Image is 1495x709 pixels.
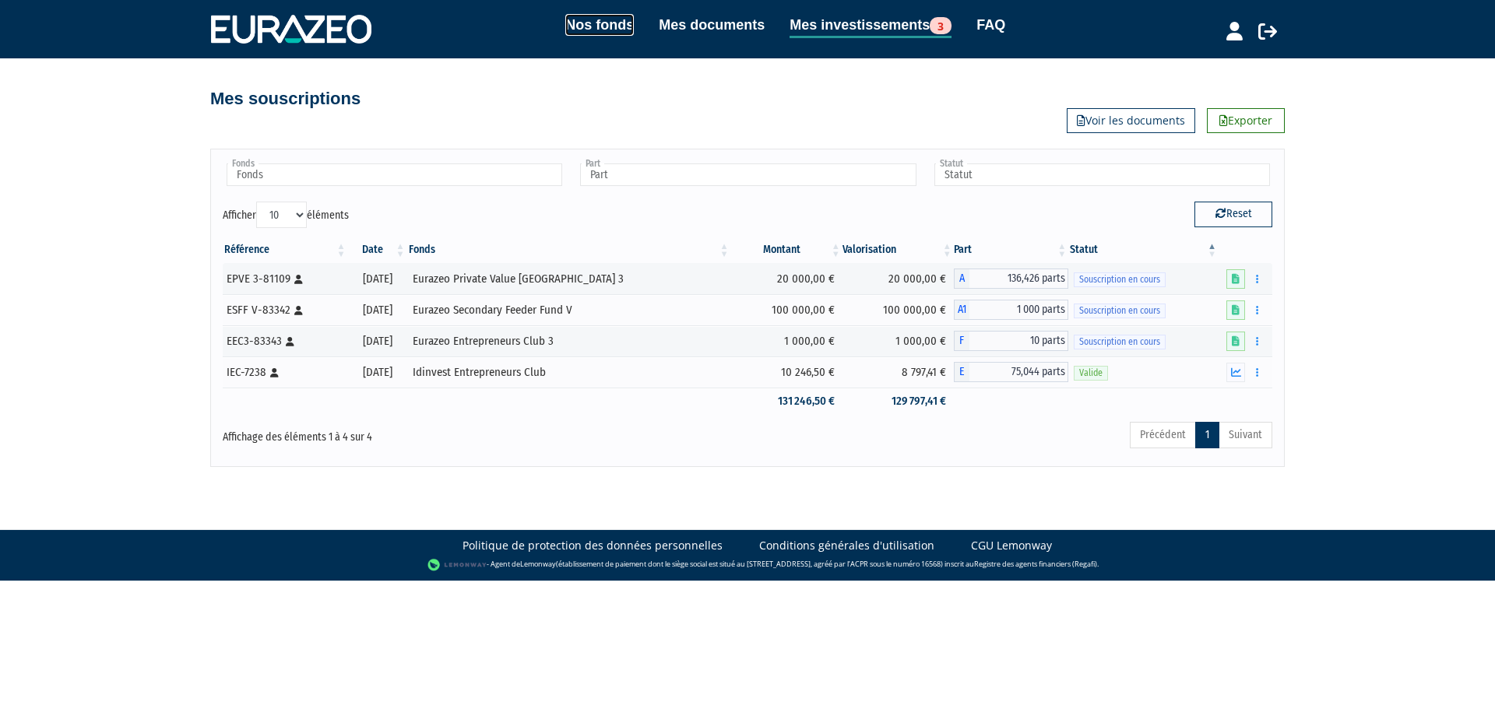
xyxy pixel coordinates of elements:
[1074,366,1108,381] span: Valide
[211,15,371,43] img: 1732889491-logotype_eurazeo_blanc_rvb.png
[842,325,954,356] td: 1 000,00 €
[731,237,842,263] th: Montant: activer pour trier la colonne par ordre croissant
[1195,422,1219,448] a: 1
[227,333,343,349] div: EEC3-83343
[1068,237,1219,263] th: Statut : activer pour trier la colonne par ordre d&eacute;croissant
[842,263,954,294] td: 20 000,00 €
[790,14,952,38] a: Mes investissements3
[954,300,1068,320] div: A1 - Eurazeo Secondary Feeder Fund V
[286,337,294,346] i: [Français] Personne physique
[227,302,343,318] div: ESFF V-83342
[520,559,556,569] a: Lemonway
[463,538,723,553] a: Politique de protection des données personnelles
[1067,108,1195,133] a: Voir les documents
[256,202,307,228] select: Afficheréléments
[227,271,343,287] div: EPVE 3-81109
[1194,202,1272,226] button: Reset
[427,557,487,573] img: logo-lemonway.png
[354,333,402,349] div: [DATE]
[407,237,731,263] th: Fonds: activer pour trier la colonne par ordre croissant
[227,364,343,381] div: IEC-7238
[354,302,402,318] div: [DATE]
[294,306,303,315] i: [Français] Personne physique
[1074,304,1166,318] span: Souscription en cours
[731,356,842,388] td: 10 246,50 €
[842,237,954,263] th: Valorisation: activer pour trier la colonne par ordre croissant
[969,269,1068,289] span: 136,426 parts
[565,14,634,36] a: Nos fonds
[348,237,407,263] th: Date: activer pour trier la colonne par ordre croissant
[731,294,842,325] td: 100 000,00 €
[16,557,1479,573] div: - Agent de (établissement de paiement dont le siège social est situé au [STREET_ADDRESS], agréé p...
[413,333,726,349] div: Eurazeo Entrepreneurs Club 3
[413,271,726,287] div: Eurazeo Private Value [GEOGRAPHIC_DATA] 3
[954,237,1068,263] th: Part: activer pour trier la colonne par ordre croissant
[954,362,1068,382] div: E - Idinvest Entrepreneurs Club
[354,271,402,287] div: [DATE]
[842,294,954,325] td: 100 000,00 €
[954,269,1068,289] div: A - Eurazeo Private Value Europe 3
[971,538,1052,553] a: CGU Lemonway
[976,14,1005,36] a: FAQ
[930,17,952,34] span: 3
[354,364,402,381] div: [DATE]
[954,362,969,382] span: E
[954,331,1068,351] div: F - Eurazeo Entrepreneurs Club 3
[210,90,361,108] h4: Mes souscriptions
[974,559,1097,569] a: Registre des agents financiers (Regafi)
[1074,272,1166,287] span: Souscription en cours
[969,331,1068,351] span: 10 parts
[223,237,348,263] th: Référence : activer pour trier la colonne par ordre croissant
[731,388,842,415] td: 131 246,50 €
[759,538,934,553] a: Conditions générales d'utilisation
[954,300,969,320] span: A1
[842,388,954,415] td: 129 797,41 €
[1130,422,1196,448] a: Précédent
[1219,422,1272,448] a: Suivant
[223,420,646,445] div: Affichage des éléments 1 à 4 sur 4
[954,331,969,351] span: F
[294,275,303,284] i: [Français] Personne physique
[413,302,726,318] div: Eurazeo Secondary Feeder Fund V
[413,364,726,381] div: Idinvest Entrepreneurs Club
[731,263,842,294] td: 20 000,00 €
[1074,335,1166,349] span: Souscription en cours
[1207,108,1285,133] a: Exporter
[270,368,279,377] i: [Français] Personne physique
[954,269,969,289] span: A
[731,325,842,356] td: 1 000,00 €
[842,356,954,388] td: 8 797,41 €
[659,14,765,36] a: Mes documents
[969,362,1068,382] span: 75,044 parts
[969,300,1068,320] span: 1 000 parts
[223,202,349,228] label: Afficher éléments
